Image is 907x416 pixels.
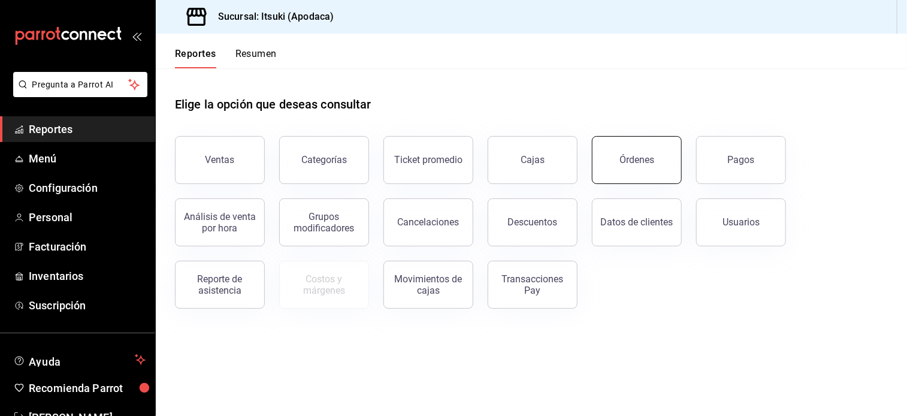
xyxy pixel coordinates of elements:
[279,261,369,309] button: Contrata inventarios para ver este reporte
[287,211,361,234] div: Grupos modificadores
[29,240,86,253] font: Facturación
[208,10,334,24] h3: Sucursal: Itsuki (Apodaca)
[301,154,347,165] div: Categorías
[521,154,545,165] div: Cajas
[183,211,257,234] div: Análisis de venta por hora
[235,48,277,68] button: Resumen
[495,273,570,296] div: Transacciones Pay
[29,270,83,282] font: Inventarios
[728,154,755,165] div: Pagos
[592,136,682,184] button: Órdenes
[175,95,371,113] h1: Elige la opción que deseas consultar
[383,198,473,246] button: Cancelaciones
[183,273,257,296] div: Reporte de asistencia
[287,273,361,296] div: Costos y márgenes
[29,211,72,224] font: Personal
[398,216,459,228] div: Cancelaciones
[175,261,265,309] button: Reporte de asistencia
[29,352,130,367] span: Ayuda
[29,152,57,165] font: Menú
[29,382,123,394] font: Recomienda Parrot
[488,198,578,246] button: Descuentos
[696,198,786,246] button: Usuarios
[383,261,473,309] button: Movimientos de cajas
[8,87,147,100] a: Pregunta a Parrot AI
[391,273,465,296] div: Movimientos de cajas
[508,216,558,228] div: Descuentos
[383,136,473,184] button: Ticket promedio
[29,299,86,312] font: Suscripción
[601,216,673,228] div: Datos de clientes
[394,154,462,165] div: Ticket promedio
[722,216,760,228] div: Usuarios
[592,198,682,246] button: Datos de clientes
[279,198,369,246] button: Grupos modificadores
[29,123,72,135] font: Reportes
[175,48,277,68] div: Pestañas de navegación
[696,136,786,184] button: Pagos
[175,136,265,184] button: Ventas
[279,136,369,184] button: Categorías
[132,31,141,41] button: open_drawer_menu
[13,72,147,97] button: Pregunta a Parrot AI
[619,154,654,165] div: Órdenes
[488,136,578,184] button: Cajas
[488,261,578,309] button: Transacciones Pay
[29,182,98,194] font: Configuración
[32,79,129,91] span: Pregunta a Parrot AI
[205,154,235,165] div: Ventas
[175,198,265,246] button: Análisis de venta por hora
[175,48,216,60] font: Reportes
